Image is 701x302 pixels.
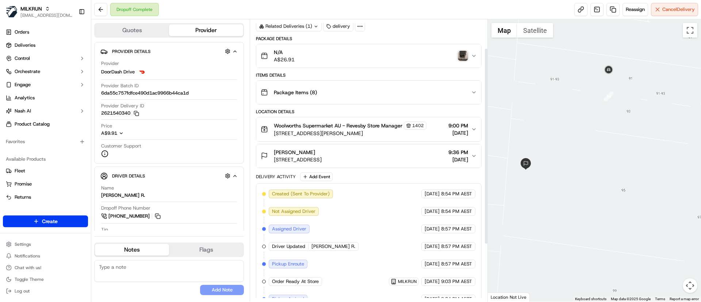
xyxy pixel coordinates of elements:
span: Pickup Enroute [272,261,304,267]
button: Notifications [3,251,88,261]
button: photo_proof_of_delivery image [458,51,468,61]
span: Dropoff Phone Number [101,205,150,211]
div: Delivery Activity [256,174,296,180]
div: [PERSON_NAME] R. [101,192,145,199]
button: [PERSON_NAME][STREET_ADDRESS]9:36 PM[DATE] [256,144,481,168]
span: [STREET_ADDRESS] [274,156,322,163]
button: Toggle Theme [3,274,88,284]
span: [DATE] [425,226,440,232]
a: Fleet [6,168,85,174]
span: Settings [15,241,31,247]
a: Product Catalog [3,118,88,130]
button: Show satellite imagery [517,23,553,38]
span: 8:54 PM AEST [441,208,472,215]
div: Available Products [3,153,88,165]
span: [DATE] [425,191,440,197]
button: N/AA$26.91photo_proof_of_delivery image [256,44,481,68]
a: Promise [6,181,85,187]
span: Orchestrate [15,68,40,75]
button: [EMAIL_ADDRESS][DOMAIN_NAME] [20,12,73,18]
div: 14 [604,92,613,101]
span: Customer Support [101,143,141,149]
span: Log out [15,288,30,294]
span: Woolworths Supermarket AU - Revesby Store Manager [274,122,402,129]
button: Returns [3,191,88,203]
a: [PHONE_NUMBER] [101,212,162,220]
span: 9:03 PM AEST [441,278,472,285]
span: Nash AI [15,108,31,114]
span: Name [101,185,114,191]
span: Control [15,55,30,62]
button: MILKRUNMILKRUN[EMAIL_ADDRESS][DOMAIN_NAME] [3,3,76,20]
button: Provider [169,24,243,36]
span: Deliveries [15,42,35,49]
div: Package Details [256,36,481,42]
span: 9:36 PM [448,149,468,156]
span: 8:57 PM AEST [441,243,472,250]
button: MILKRUN [20,5,42,12]
span: Provider Delivery ID [101,103,144,109]
span: Provider [101,60,119,67]
span: [DATE] [425,278,440,285]
button: 2621540340 [101,110,139,116]
span: [DATE] [448,129,468,137]
a: Orders [3,26,88,38]
span: A$26.91 [274,56,295,63]
span: MILKRUN [398,279,417,284]
span: 8:54 PM AEST [441,191,472,197]
button: Notes [95,244,169,256]
img: Google [490,292,514,302]
button: Settings [3,239,88,249]
button: CancelDelivery [651,3,698,16]
button: Toggle fullscreen view [683,23,697,38]
span: Cancel Delivery [662,6,695,13]
span: [PHONE_NUMBER] [108,213,150,219]
button: Add Event [300,172,333,181]
span: Toggle Theme [15,276,44,282]
span: Created (Sent To Provider) [272,191,330,197]
button: Nash AI [3,105,88,117]
button: Quotes [95,24,169,36]
button: Chat with us! [3,263,88,273]
button: Orchestrate [3,66,88,77]
button: Woolworths Supermarket AU - Revesby Store Manager1402[STREET_ADDRESS][PERSON_NAME]9:00 PM[DATE] [256,117,481,141]
span: N/A [274,49,295,56]
button: Provider Details [100,45,238,57]
div: Location Not Live [488,293,530,302]
div: Favorites [3,136,88,148]
span: Fleet [15,168,25,174]
span: Promise [15,181,32,187]
button: Keyboard shortcuts [575,297,606,302]
button: A$9.91 [101,130,165,137]
span: [DATE] [425,208,440,215]
span: Driver Details [112,173,145,179]
span: Provider Details [112,49,150,54]
a: Open this area in Google Maps (opens a new window) [490,292,514,302]
span: Tip [101,226,108,233]
span: [PERSON_NAME] [274,149,315,156]
span: Returns [15,194,31,200]
span: A$9.91 [101,130,117,136]
a: Deliveries [3,39,88,51]
span: 8:57 PM AEST [441,226,472,232]
span: Notifications [15,253,40,259]
div: Items Details [256,72,481,78]
span: Map data ©2025 Google [611,297,651,301]
button: Driver Details [100,170,238,182]
span: DoorDash Drive [101,69,135,75]
a: Report a map error [670,297,699,301]
span: Package Items ( 8 ) [274,89,317,96]
img: doordash_logo_v2.png [138,68,146,76]
img: MILKRUN [6,6,18,18]
a: Terms (opens in new tab) [655,297,665,301]
span: Provider Batch ID [101,83,139,89]
span: Assigned Driver [272,226,306,232]
button: Promise [3,178,88,190]
button: Fleet [3,165,88,177]
span: 1402 [412,123,424,129]
button: Create [3,215,88,227]
span: Create [42,218,58,225]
